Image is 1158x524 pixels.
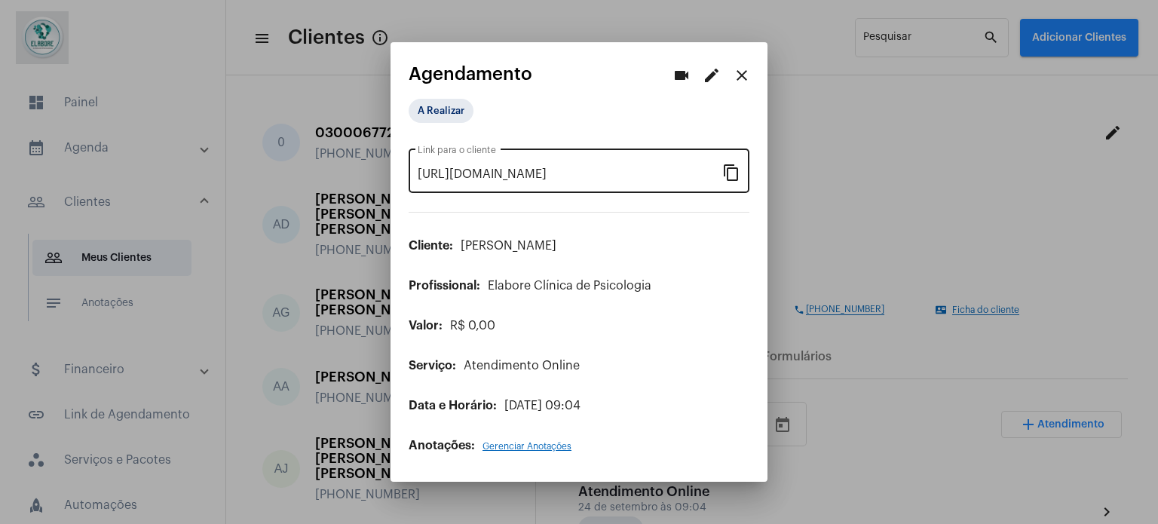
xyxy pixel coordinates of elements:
mat-icon: close [733,66,751,84]
span: Agendamento [409,64,532,84]
span: Gerenciar Anotações [482,442,571,451]
span: Profissional: [409,280,480,292]
mat-icon: videocam [672,66,691,84]
mat-icon: edit [703,66,721,84]
span: Elabore Clínica de Psicologia [488,280,651,292]
span: Atendimento Online [464,360,580,372]
input: Link [418,167,722,181]
span: Anotações: [409,440,475,452]
span: Valor: [409,320,443,332]
span: Serviço: [409,360,456,372]
span: [PERSON_NAME] [461,240,556,252]
span: [DATE] 09:04 [504,400,581,412]
span: Cliente: [409,240,453,252]
span: Data e Horário: [409,400,497,412]
span: R$ 0,00 [450,320,495,332]
mat-chip: A Realizar [409,99,473,123]
mat-icon: content_copy [722,163,740,181]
